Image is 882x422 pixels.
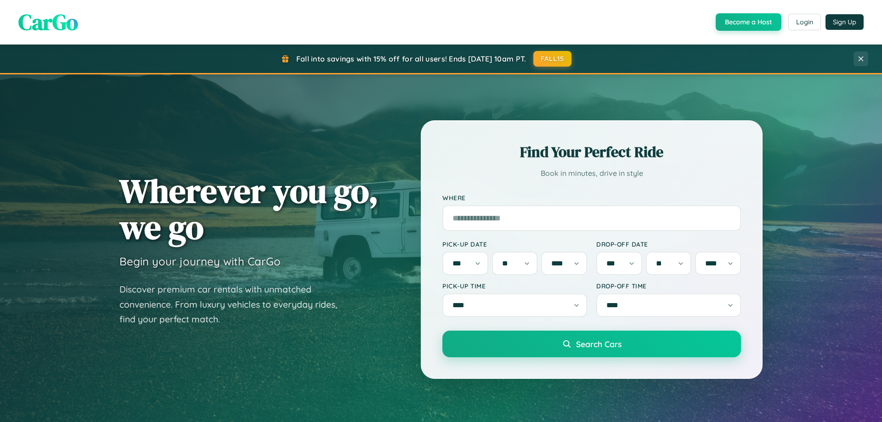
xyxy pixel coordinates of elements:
button: Search Cars [442,331,741,357]
label: Drop-off Time [596,282,741,290]
p: Book in minutes, drive in style [442,167,741,180]
span: Fall into savings with 15% off for all users! Ends [DATE] 10am PT. [296,54,526,63]
label: Where [442,194,741,202]
label: Pick-up Date [442,240,587,248]
label: Pick-up Time [442,282,587,290]
button: Become a Host [716,13,781,31]
h2: Find Your Perfect Ride [442,142,741,162]
button: FALL15 [533,51,572,67]
p: Discover premium car rentals with unmatched convenience. From luxury vehicles to everyday rides, ... [119,282,349,327]
h3: Begin your journey with CarGo [119,254,281,268]
button: Login [788,14,821,30]
span: CarGo [18,7,78,37]
label: Drop-off Date [596,240,741,248]
button: Sign Up [825,14,864,30]
h1: Wherever you go, we go [119,173,379,245]
span: Search Cars [576,339,622,349]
